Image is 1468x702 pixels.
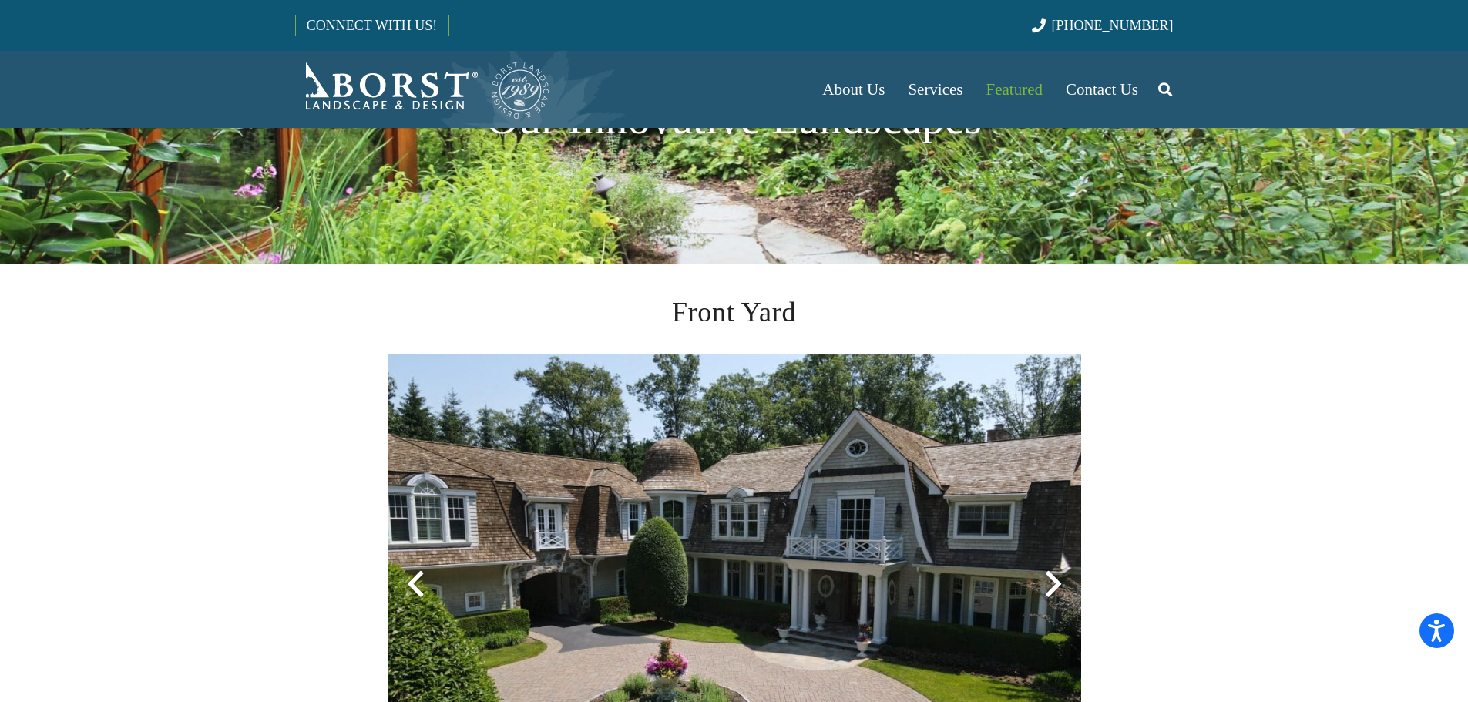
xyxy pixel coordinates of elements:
span: Services [908,80,962,99]
h2: Front Yard [388,291,1081,333]
a: Contact Us [1054,51,1150,128]
span: [PHONE_NUMBER] [1052,18,1174,33]
a: CONNECT WITH US! [296,7,448,44]
span: About Us [822,80,885,99]
a: Featured [975,51,1054,128]
a: Services [896,51,974,128]
a: About Us [811,51,896,128]
a: Search [1150,70,1181,109]
span: Featured [986,80,1043,99]
a: [PHONE_NUMBER] [1032,18,1173,33]
span: Contact Us [1066,80,1138,99]
a: Borst-Logo [295,59,551,120]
